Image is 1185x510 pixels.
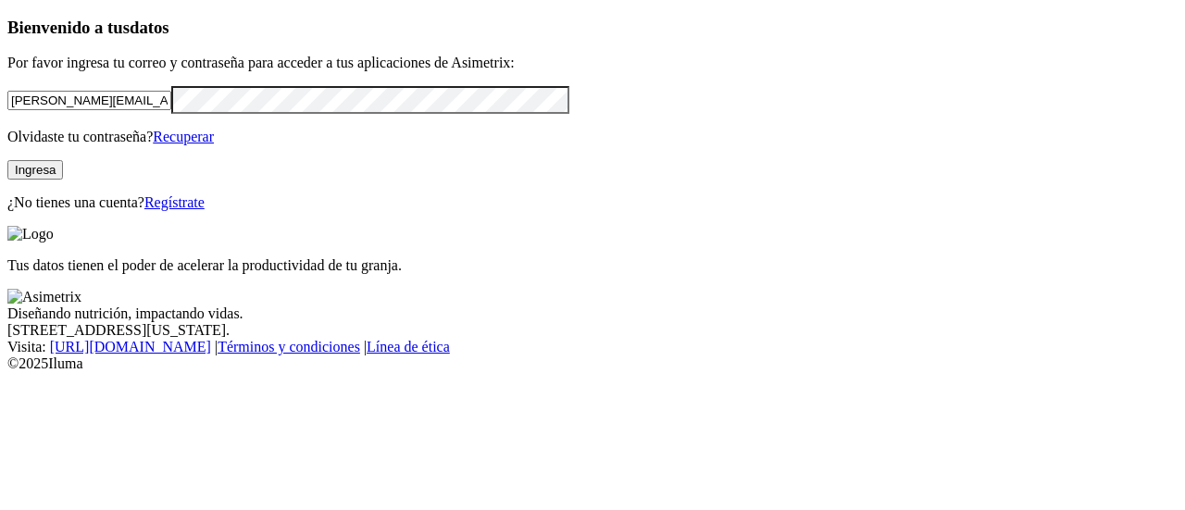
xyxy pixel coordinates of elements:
[50,339,211,355] a: [URL][DOMAIN_NAME]
[7,289,81,305] img: Asimetrix
[153,129,214,144] a: Recuperar
[7,339,1178,355] div: Visita : | |
[7,91,171,110] input: Tu correo
[218,339,360,355] a: Términos y condiciones
[7,160,63,180] button: Ingresa
[7,18,1178,38] h3: Bienvenido a tus
[7,305,1178,322] div: Diseñando nutrición, impactando vidas.
[7,55,1178,71] p: Por favor ingresa tu correo y contraseña para acceder a tus aplicaciones de Asimetrix:
[144,194,205,210] a: Regístrate
[7,322,1178,339] div: [STREET_ADDRESS][US_STATE].
[7,194,1178,211] p: ¿No tienes una cuenta?
[130,18,169,37] span: datos
[7,129,1178,145] p: Olvidaste tu contraseña?
[367,339,450,355] a: Línea de ética
[7,226,54,243] img: Logo
[7,257,1178,274] p: Tus datos tienen el poder de acelerar la productividad de tu granja.
[7,355,1178,372] div: © 2025 Iluma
